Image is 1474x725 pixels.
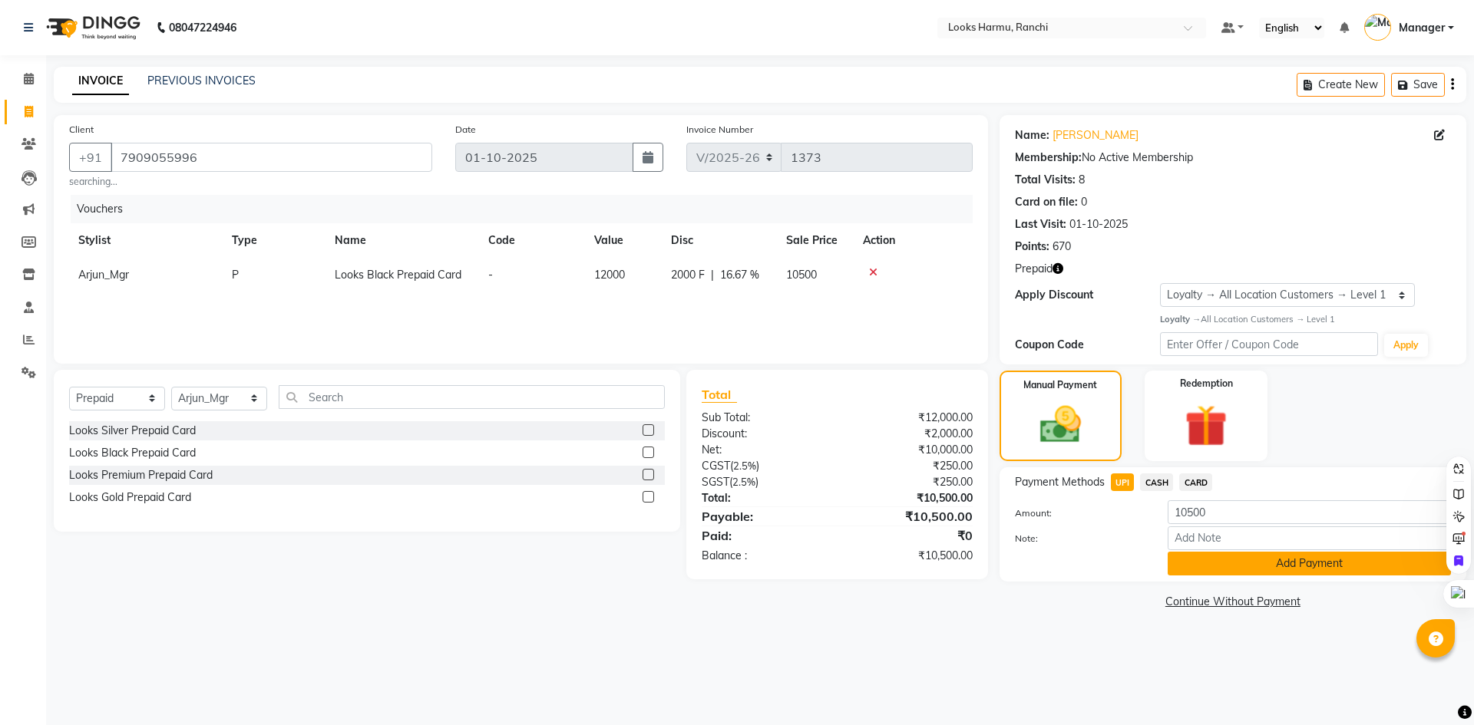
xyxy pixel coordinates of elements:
[69,423,196,439] div: Looks Silver Prepaid Card
[223,223,326,258] th: Type
[702,387,737,403] span: Total
[702,475,729,489] span: SGST
[1180,377,1233,391] label: Redemption
[1172,400,1241,453] img: _gift.svg
[1391,73,1445,97] button: Save
[837,442,983,458] div: ₹10,000.00
[690,442,837,458] div: Net:
[169,6,236,49] b: 08047224946
[1015,287,1160,303] div: Apply Discount
[69,489,191,506] div: Looks Gold Prepaid Card
[690,548,837,564] div: Balance :
[671,267,705,283] span: 2000 F
[690,410,837,426] div: Sub Total:
[837,548,983,564] div: ₹10,500.00
[78,268,129,282] span: Arjun_Mgr
[335,268,461,282] span: Looks Black Prepaid Card
[690,490,837,506] div: Total:
[720,267,759,283] span: 16.67 %
[732,476,755,488] span: 2.5%
[837,490,983,506] div: ₹10,500.00
[326,223,479,258] th: Name
[1168,552,1451,575] button: Add Payment
[1160,332,1378,356] input: Enter Offer / Coupon Code
[837,526,983,545] div: ₹0
[488,268,493,282] span: -
[662,223,777,258] th: Disc
[1053,127,1139,143] a: [PERSON_NAME]
[690,474,837,490] div: ( )
[1015,474,1105,490] span: Payment Methods
[711,267,714,283] span: |
[837,474,983,490] div: ₹250.00
[1027,401,1094,448] img: _cash.svg
[69,175,432,189] small: searching...
[1003,506,1156,520] label: Amount:
[837,507,983,526] div: ₹10,500.00
[1079,172,1085,188] div: 8
[1015,172,1076,188] div: Total Visits:
[1160,313,1451,326] div: All Location Customers → Level 1
[594,268,625,282] span: 12000
[1023,378,1097,392] label: Manual Payment
[1384,334,1428,357] button: Apply
[1015,150,1451,166] div: No Active Membership
[111,143,432,172] input: Search by Name/Mobile/Email/Code
[786,268,817,282] span: 10500
[1168,526,1451,550] input: Add Note
[479,223,585,258] th: Code
[1160,314,1201,325] strong: Loyalty →
[837,458,983,474] div: ₹250.00
[1015,337,1160,353] div: Coupon Code
[1053,239,1071,255] div: 670
[686,123,753,137] label: Invoice Number
[69,445,196,461] div: Looks Black Prepaid Card
[837,410,983,426] div: ₹12,000.00
[279,385,665,409] input: Search
[690,526,837,545] div: Paid:
[777,223,854,258] th: Sale Price
[690,507,837,526] div: Payable:
[1111,473,1135,491] span: UPI
[1015,216,1066,232] div: Last Visit:
[1003,594,1463,610] a: Continue Without Payment
[837,426,983,442] div: ₹2,000.00
[1081,194,1087,210] div: 0
[1015,239,1049,255] div: Points:
[1015,194,1078,210] div: Card on file:
[1399,20,1445,36] span: Manager
[1140,473,1173,491] span: CASH
[1015,261,1053,277] span: Prepaid
[1069,216,1128,232] div: 01-10-2025
[39,6,144,49] img: logo
[69,123,94,137] label: Client
[71,195,984,223] div: Vouchers
[1168,500,1451,524] input: Amount
[854,223,973,258] th: Action
[690,426,837,442] div: Discount:
[1179,473,1212,491] span: CARD
[690,458,837,474] div: ( )
[1015,150,1082,166] div: Membership:
[69,467,213,483] div: Looks Premium Prepaid Card
[455,123,476,137] label: Date
[733,460,756,472] span: 2.5%
[1297,73,1385,97] button: Create New
[1015,127,1049,143] div: Name:
[72,68,129,95] a: INVOICE
[147,74,256,87] a: PREVIOUS INVOICES
[585,223,662,258] th: Value
[69,143,112,172] button: +91
[223,258,326,292] td: P
[1364,14,1391,41] img: Manager
[1003,532,1156,545] label: Note:
[69,223,223,258] th: Stylist
[702,459,730,473] span: CGST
